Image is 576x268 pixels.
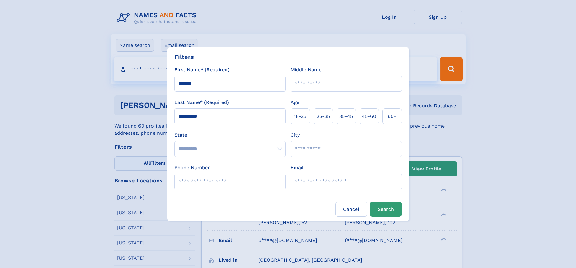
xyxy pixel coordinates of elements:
[174,131,286,139] label: State
[291,131,300,139] label: City
[174,99,229,106] label: Last Name* (Required)
[388,113,397,120] span: 60+
[370,202,402,217] button: Search
[291,66,321,73] label: Middle Name
[174,164,210,171] label: Phone Number
[317,113,330,120] span: 25‑35
[335,202,367,217] label: Cancel
[291,99,299,106] label: Age
[174,66,229,73] label: First Name* (Required)
[291,164,304,171] label: Email
[294,113,306,120] span: 18‑25
[339,113,353,120] span: 35‑45
[174,52,194,61] div: Filters
[362,113,376,120] span: 45‑60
